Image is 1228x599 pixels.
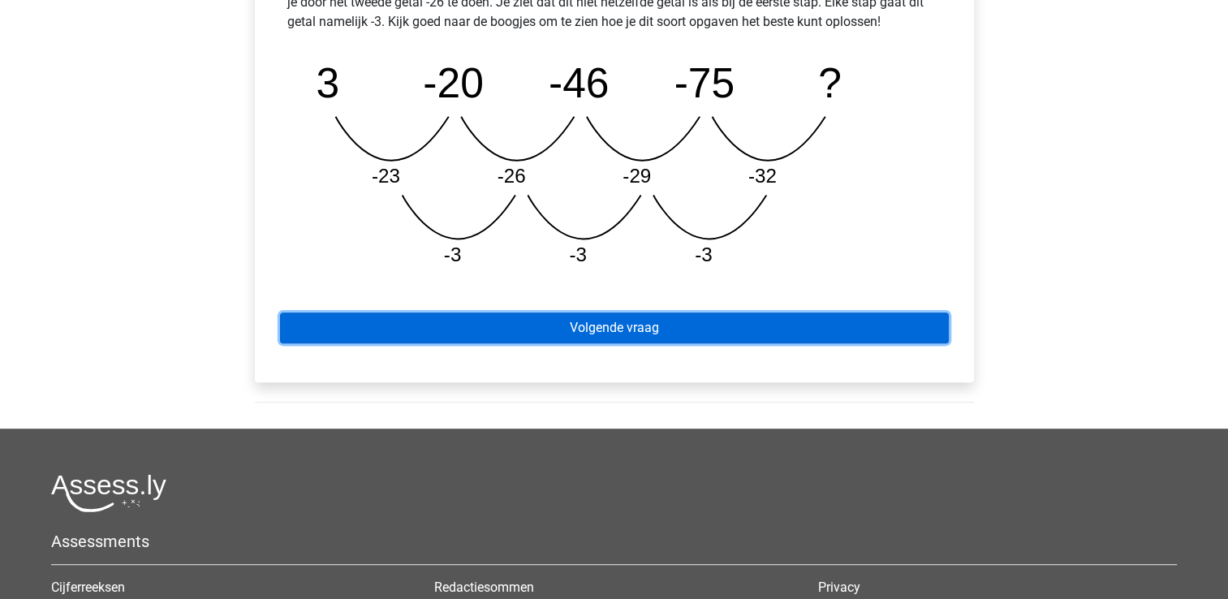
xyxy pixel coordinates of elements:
[423,58,484,106] tspan: -20
[623,165,651,187] tspan: -29
[497,165,525,187] tspan: -26
[748,165,777,187] tspan: -32
[434,580,534,595] a: Redactiesommen
[818,580,860,595] a: Privacy
[443,243,461,265] tspan: -3
[280,312,949,343] a: Volgende vraag
[818,58,842,106] tspan: ?
[695,243,713,265] tspan: -3
[51,532,1177,551] h5: Assessments
[51,580,125,595] a: Cijferreeksen
[316,58,339,106] tspan: 3
[569,243,587,265] tspan: -3
[549,58,610,106] tspan: -46
[674,58,735,106] tspan: -75
[371,165,399,187] tspan: -23
[51,474,166,512] img: Assessly logo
